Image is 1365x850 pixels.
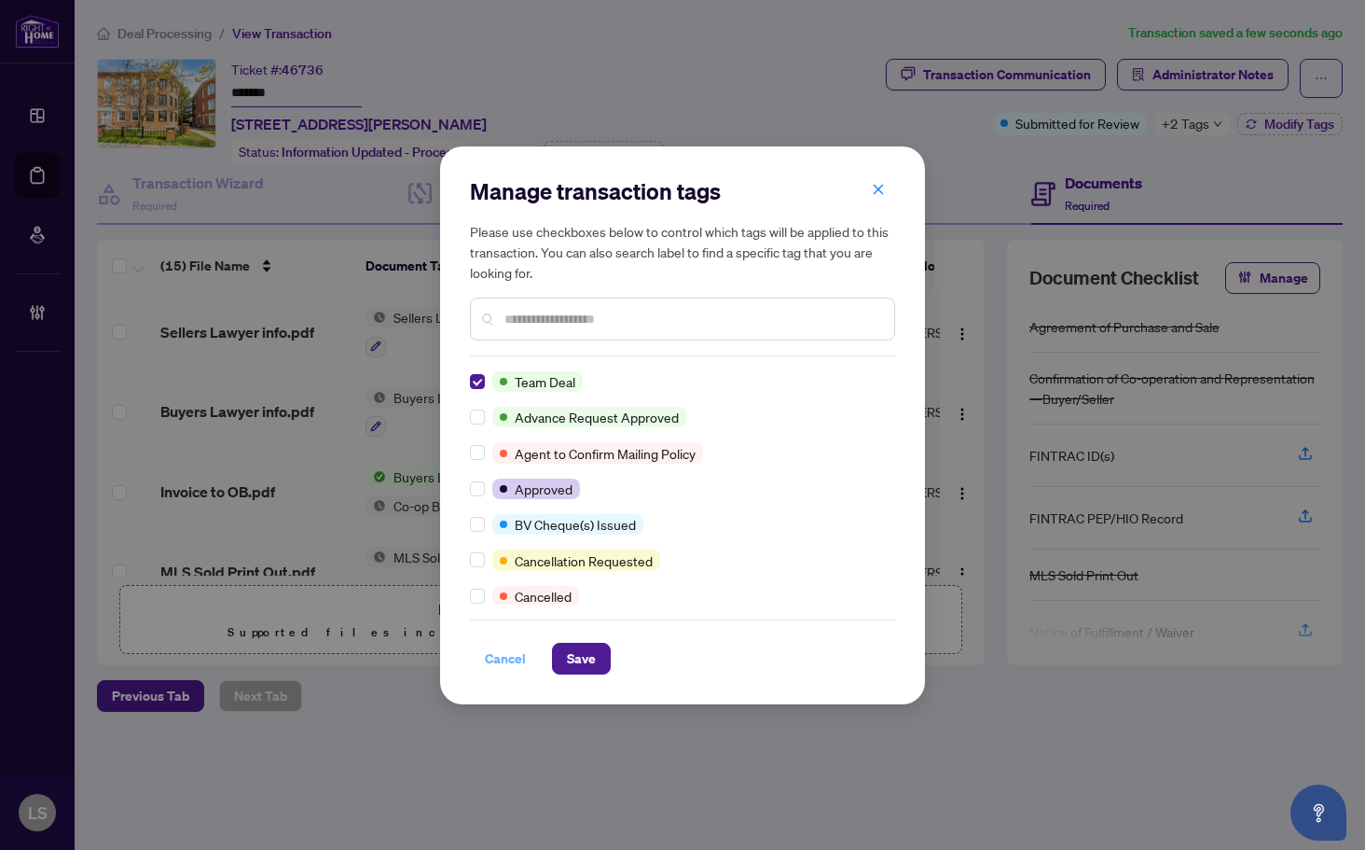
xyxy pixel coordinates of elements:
[1290,785,1346,841] button: Open asap
[470,221,895,283] h5: Please use checkboxes below to control which tags will be applied to this transaction. You can al...
[485,644,526,674] span: Cancel
[470,643,541,675] button: Cancel
[515,407,679,427] span: Advance Request Approved
[567,644,596,674] span: Save
[872,183,885,196] span: close
[470,176,895,206] h2: Manage transaction tags
[515,514,636,535] span: BV Cheque(s) Issued
[515,371,575,392] span: Team Deal
[552,643,611,675] button: Save
[515,586,572,606] span: Cancelled
[515,550,653,571] span: Cancellation Requested
[515,479,572,499] span: Approved
[515,443,696,464] span: Agent to Confirm Mailing Policy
